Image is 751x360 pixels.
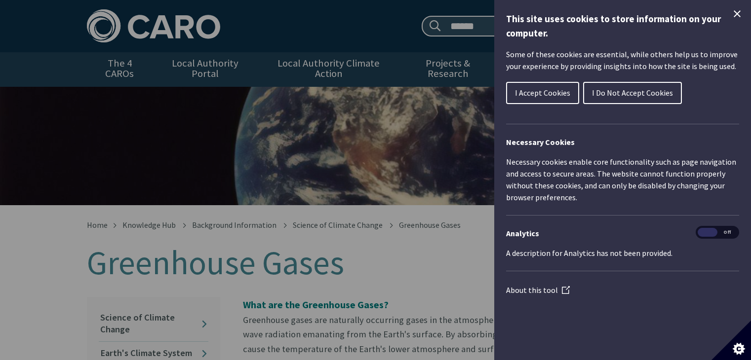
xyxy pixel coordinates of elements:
button: Set cookie preferences [711,321,751,360]
button: I Accept Cookies [506,82,579,104]
h2: Necessary Cookies [506,136,739,148]
p: Some of these cookies are essential, while others help us to improve your experience by providing... [506,48,739,72]
h1: This site uses cookies to store information on your computer. [506,12,739,40]
h3: Analytics [506,227,739,239]
span: I Accept Cookies [515,88,570,98]
p: Necessary cookies enable core functionality such as page navigation and access to secure areas. T... [506,156,739,203]
span: I Do Not Accept Cookies [592,88,673,98]
span: On [698,228,717,237]
button: Close Cookie Control [731,8,743,20]
span: Off [717,228,737,237]
button: I Do Not Accept Cookies [583,82,682,104]
p: A description for Analytics has not been provided. [506,247,739,259]
a: About this tool [506,285,570,295]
